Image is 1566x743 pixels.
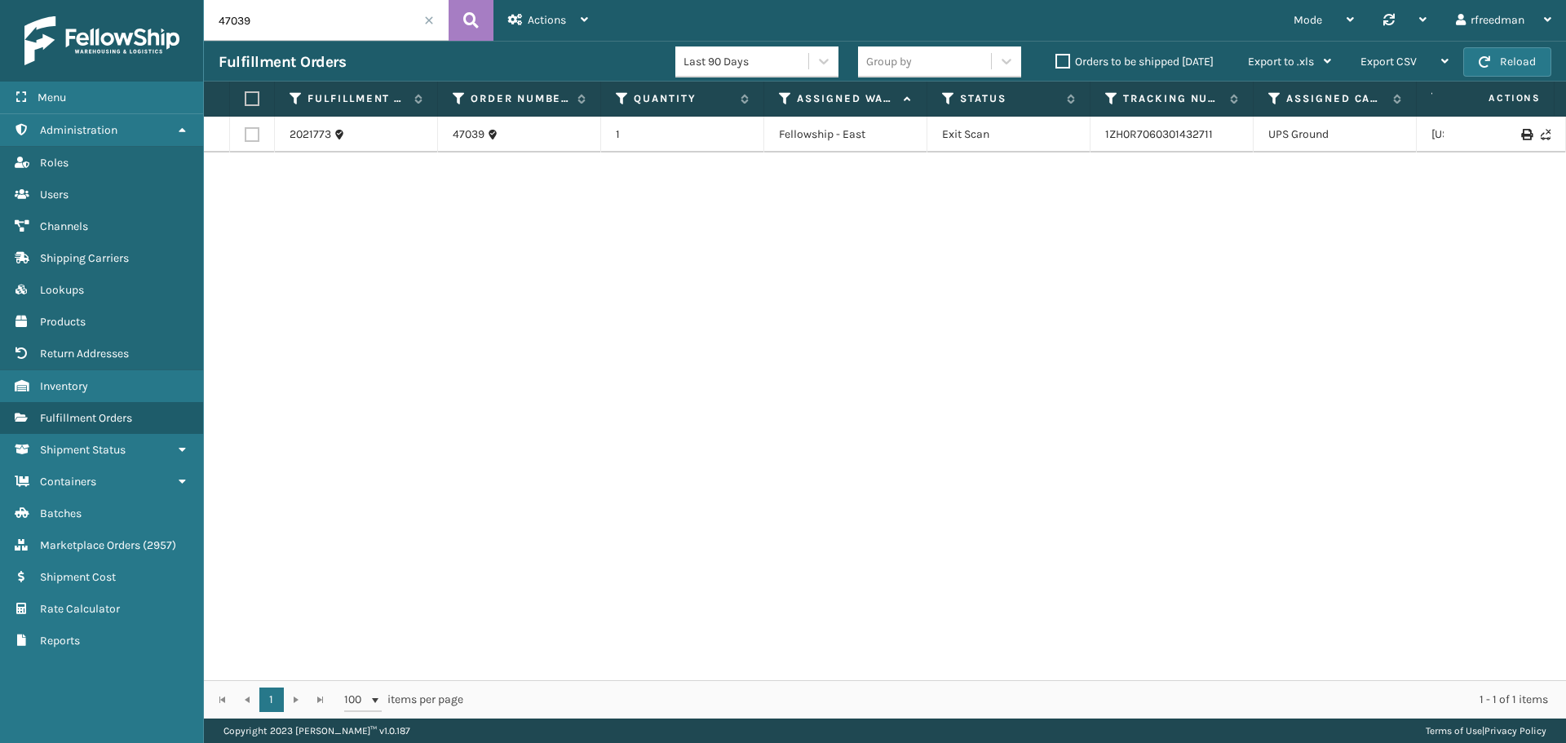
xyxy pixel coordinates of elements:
[40,315,86,329] span: Products
[40,283,84,297] span: Lookups
[866,53,912,70] div: Group by
[259,688,284,712] a: 1
[219,52,346,72] h3: Fulfillment Orders
[40,219,88,233] span: Channels
[927,117,1090,153] td: Exit Scan
[471,91,569,106] label: Order Number
[40,443,126,457] span: Shipment Status
[764,117,927,153] td: Fellowship - East
[1437,85,1551,112] span: Actions
[223,719,410,743] p: Copyright 2023 [PERSON_NAME]™ v 1.0.187
[797,91,896,106] label: Assigned Warehouse
[344,692,369,708] span: 100
[960,91,1059,106] label: Status
[453,126,484,143] a: 47039
[38,91,66,104] span: Menu
[344,688,463,712] span: items per page
[40,602,120,616] span: Rate Calculator
[40,634,80,648] span: Reports
[1055,55,1214,69] label: Orders to be shipped [DATE]
[486,692,1548,708] div: 1 - 1 of 1 items
[1484,725,1546,736] a: Privacy Policy
[40,347,129,360] span: Return Addresses
[1254,117,1417,153] td: UPS Ground
[307,91,406,106] label: Fulfillment Order Id
[528,13,566,27] span: Actions
[634,91,732,106] label: Quantity
[1426,725,1482,736] a: Terms of Use
[1105,127,1213,141] a: 1ZH0R7060301432711
[24,16,179,65] img: logo
[40,506,82,520] span: Batches
[40,379,88,393] span: Inventory
[1541,129,1551,140] i: Never Shipped
[40,156,69,170] span: Roles
[40,411,132,425] span: Fulfillment Orders
[601,117,764,153] td: 1
[40,570,116,584] span: Shipment Cost
[1463,47,1551,77] button: Reload
[1294,13,1322,27] span: Mode
[1248,55,1314,69] span: Export to .xls
[40,538,140,552] span: Marketplace Orders
[40,188,69,201] span: Users
[1123,91,1222,106] label: Tracking Number
[1286,91,1385,106] label: Assigned Carrier Service
[683,53,810,70] div: Last 90 Days
[1360,55,1417,69] span: Export CSV
[40,251,129,265] span: Shipping Carriers
[1426,719,1546,743] div: |
[40,475,96,489] span: Containers
[290,126,331,143] a: 2021773
[40,123,117,137] span: Administration
[1521,129,1531,140] i: Print Label
[143,538,176,552] span: ( 2957 )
